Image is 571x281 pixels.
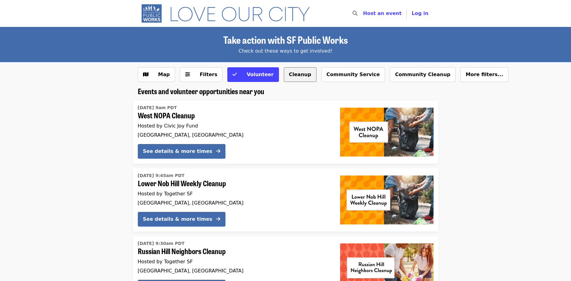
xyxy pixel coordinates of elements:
[138,132,330,138] div: [GEOGRAPHIC_DATA], [GEOGRAPHIC_DATA]
[138,247,330,256] span: Russian Hill Neighbors Cleanup
[143,216,212,223] div: See details & more times
[216,148,220,154] i: arrow-right icon
[227,67,279,82] button: Volunteer
[138,47,434,55] div: Check out these ways to get involved!
[390,67,456,82] button: Community Cleanup
[143,72,148,77] i: map icon
[138,212,225,227] button: See details & more times
[138,268,330,274] div: [GEOGRAPHIC_DATA], [GEOGRAPHIC_DATA]
[138,200,330,206] div: [GEOGRAPHIC_DATA], [GEOGRAPHIC_DATA]
[340,108,434,157] img: West NOPA Cleanup organized by Civic Joy Fund
[412,10,428,16] span: Log in
[133,168,438,231] a: See details for "Lower Nob Hill Weekly Cleanup"
[138,172,185,179] time: [DATE] 9:45am PDT
[180,67,223,82] button: Filters (0 selected)
[321,67,385,82] button: Community Service
[138,111,330,120] span: West NOPA Cleanup
[216,216,220,222] i: arrow-right icon
[185,72,190,77] i: sliders-h icon
[353,10,357,16] i: search icon
[247,72,273,77] span: Volunteer
[340,176,434,224] img: Lower Nob Hill Weekly Cleanup organized by Together SF
[466,72,503,77] span: More filters...
[138,123,198,129] span: Hosted by Civic Joy Fund
[138,4,319,23] img: SF Public Works - Home
[232,72,237,77] i: check icon
[361,6,366,21] input: Search
[143,148,212,155] div: See details & more times
[363,10,401,16] a: Host an event
[138,259,193,264] span: Hosted by Together SF
[133,101,438,164] a: See details for "West NOPA Cleanup"
[200,72,218,77] span: Filters
[138,240,185,247] time: [DATE] 9:30am PDT
[460,67,508,82] button: More filters...
[138,67,175,82] button: Show map view
[138,105,177,111] time: [DATE] 9am PDT
[138,86,264,96] span: Events and volunteer opportunities near you
[138,179,330,188] span: Lower Nob Hill Weekly Cleanup
[284,67,317,82] button: Cleanup
[407,7,433,20] button: Log in
[138,191,193,197] span: Hosted by Together SF
[223,32,348,47] span: Take action with SF Public Works
[158,72,170,77] span: Map
[138,144,225,159] button: See details & more times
